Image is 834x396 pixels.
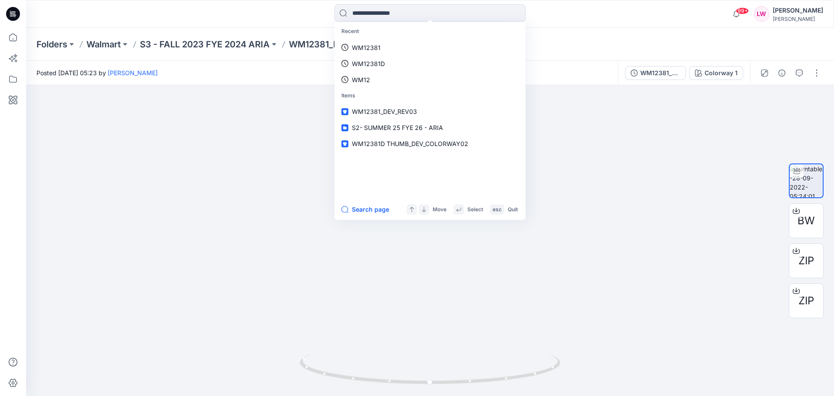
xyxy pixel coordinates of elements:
[341,204,389,215] button: Search page
[336,40,524,56] a: WM12381
[798,293,814,309] span: ZIP
[36,38,67,50] a: Folders
[467,205,483,214] p: Select
[640,68,680,78] div: WM12381_DEV_REV03
[336,136,524,152] a: WM12381D THUMB_DEV_COLORWAY02
[352,43,381,52] p: WM12381
[86,38,121,50] a: Walmart
[773,16,823,22] div: [PERSON_NAME]
[336,56,524,72] a: WM12381D
[625,66,686,80] button: WM12381_DEV_REV03
[36,68,158,77] span: Posted [DATE] 05:23 by
[140,38,270,50] a: S3 - FALL 2023 FYE 2024 ARIA
[336,88,524,104] p: Items
[108,69,158,77] a: [PERSON_NAME]
[352,75,370,84] p: WM12
[790,164,823,197] img: turntable-28-09-2022-05:24:01
[352,59,385,68] p: WM12381D
[736,7,749,14] span: 99+
[798,213,815,229] span: BW
[493,205,502,214] p: esc
[336,103,524,120] a: WM12381_DEV_REV03
[352,108,417,115] span: WM12381_DEV_REV03
[705,68,738,78] div: Colorway 1
[754,6,769,22] div: LW
[508,205,518,214] p: Quit
[798,253,814,269] span: ZIP
[352,140,468,147] span: WM12381D THUMB_DEV_COLORWAY02
[336,72,524,88] a: WM12
[336,23,524,40] p: Recent
[336,120,524,136] a: S2- SUMMER 25 FYE 26 - ARIA
[689,66,743,80] button: Colorway 1
[433,205,447,214] p: Move
[352,124,443,131] span: S2- SUMMER 25 FYE 26 - ARIA
[775,66,789,80] button: Details
[773,5,823,16] div: [PERSON_NAME]
[289,38,383,50] p: WM12381_DEV_REV03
